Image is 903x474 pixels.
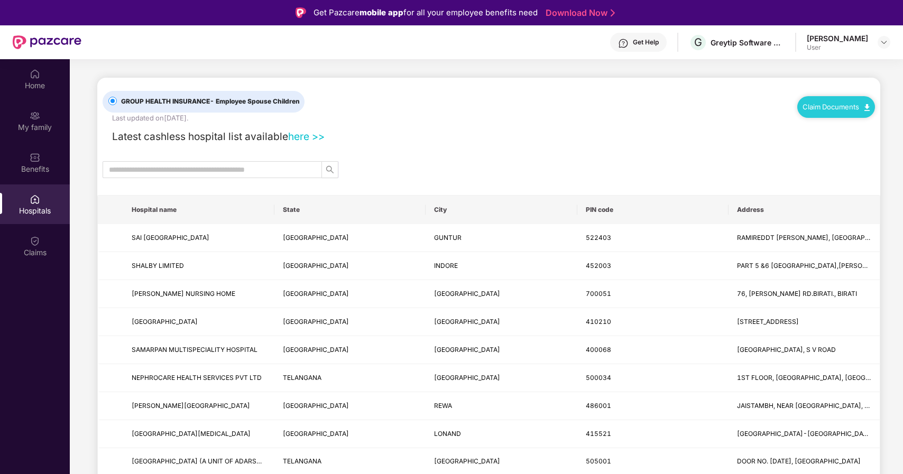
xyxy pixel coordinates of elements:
a: here >> [288,130,325,143]
span: [GEOGRAPHIC_DATA] [132,318,198,326]
div: Get Pazcare for all your employee benefits need [314,6,538,19]
td: HYDERABAD [426,364,577,392]
td: MADHYA PRADESH [274,252,426,280]
span: [GEOGRAPHIC_DATA] [434,374,500,382]
span: [STREET_ADDRESS] [737,318,799,326]
span: - Employee Spouse Children [210,97,300,105]
span: 410210 [586,318,611,326]
button: search [321,161,338,178]
th: Address [729,196,880,224]
img: svg+xml;base64,PHN2ZyBpZD0iQ2xhaW0iIHhtbG5zPSJodHRwOi8vd3d3LnczLm9yZy8yMDAwL3N2ZyIgd2lkdGg9IjIwIi... [30,236,40,246]
div: [PERSON_NAME] [807,33,868,43]
span: TELANGANA [283,457,321,465]
td: MAHARASHTRA [274,308,426,336]
span: 700051 [586,290,611,298]
td: SHALBY LIMITED [123,252,274,280]
td: MADHYA PRADESH [274,392,426,420]
span: SAI [GEOGRAPHIC_DATA] [132,234,209,241]
img: Stroke [611,7,615,18]
span: [GEOGRAPHIC_DATA] [283,290,349,298]
a: Claim Documents [803,103,870,111]
th: City [426,196,577,224]
td: BINDU BASINI NURSING HOME [123,280,274,308]
td: FOUNTAIN SQUARE,PLOT NO-5,SECTOR-7,KHARGHAR SECTOR-7,NAVI MUMBAI-410210 [729,308,880,336]
div: Get Help [633,38,659,47]
td: SAI CHANDAN EYE HOSPITAL [123,224,274,252]
span: LONAND [434,430,461,438]
strong: mobile app [360,7,403,17]
td: TELANGANA [274,364,426,392]
span: [GEOGRAPHIC_DATA] [283,318,349,326]
img: Logo [296,7,306,18]
span: Address [737,206,871,214]
td: GORAD HOSPITAL & ICU [123,420,274,448]
div: Greytip Software Private Limited [711,38,785,48]
img: svg+xml;base64,PHN2ZyBpZD0iSGVscC0zMngzMiIgeG1sbnM9Imh0dHA6Ly93d3cudzMub3JnLzIwMDAvc3ZnIiB3aWR0aD... [618,38,629,49]
a: Download Now [546,7,612,18]
span: 415521 [586,430,611,438]
div: User [807,43,868,52]
img: svg+xml;base64,PHN2ZyBpZD0iQmVuZWZpdHMiIHhtbG5zPSJodHRwOi8vd3d3LnczLm9yZy8yMDAwL3N2ZyIgd2lkdGg9Ij... [30,152,40,163]
img: svg+xml;base64,PHN2ZyBpZD0iSG9zcGl0YWxzIiB4bWxucz0iaHR0cDovL3d3dy53My5vcmcvMjAwMC9zdmciIHdpZHRoPS... [30,194,40,205]
span: [PERSON_NAME][GEOGRAPHIC_DATA] [132,402,250,410]
span: INDORE [434,262,458,269]
th: Hospital name [123,196,274,224]
img: svg+xml;base64,PHN2ZyB4bWxucz0iaHR0cDovL3d3dy53My5vcmcvMjAwMC9zdmciIHdpZHRoPSIxMC40IiBoZWlnaHQ9Ij... [864,104,870,111]
td: 1ST FLOOR, WEST WING, PUNNAIAH PLAZA, ABOVE SBI, ROAD NUMBER 2, BANJARA HILLS, NEAR JUBILEE HILLS... [729,364,880,392]
span: [GEOGRAPHIC_DATA] [434,346,500,354]
span: Latest cashless hospital list available [112,130,288,143]
td: 76, MADHUSUDAN BANERJEE RD.BIRATI., BIRATI [729,280,880,308]
td: SAMARPAN MULTISPECIALITY HOSPITAL [123,336,274,364]
span: 400068 [586,346,611,354]
td: GUNTUR [426,224,577,252]
span: [PERSON_NAME] NURSING HOME [132,290,235,298]
th: State [274,196,426,224]
span: Hospital name [132,206,266,214]
img: svg+xml;base64,PHN2ZyBpZD0iSG9tZSIgeG1sbnM9Imh0dHA6Ly93d3cudzMub3JnLzIwMDAvc3ZnIiB3aWR0aD0iMjAiIG... [30,69,40,79]
img: New Pazcare Logo [13,35,81,49]
td: INDORE [426,252,577,280]
td: KOLKATA [426,280,577,308]
span: REWA [434,402,452,410]
td: MAHARASHTRA [274,336,426,364]
td: NEPHROCARE HEALTH SERVICES PVT LTD [123,364,274,392]
span: TELANGANA [283,374,321,382]
td: RAMIREDDT THOTA, BESIDE SINGH HOSPITAL, NEAR MANI PURAM BRIDGE [729,224,880,252]
img: svg+xml;base64,PHN2ZyBpZD0iRHJvcGRvd24tMzJ4MzIiIHhtbG5zPSJodHRwOi8vd3d3LnczLm9yZy8yMDAwL3N2ZyIgd2... [880,38,888,47]
td: PART 5 &6 RACE COURSE ROAD,R.S.BHANDARI MARG,NEAR JANJEERWALA SQUARE [729,252,880,280]
td: MOTHERHOOD HOSPITAL [123,308,274,336]
span: [GEOGRAPHIC_DATA], S V ROAD [737,346,836,354]
td: ANDHRA PRADESH [274,224,426,252]
span: [GEOGRAPHIC_DATA][MEDICAL_DATA] [132,430,251,438]
span: [GEOGRAPHIC_DATA] [283,430,349,438]
div: Last updated on [DATE] . [112,113,188,123]
span: G [694,36,702,49]
span: DOOR NO. [DATE], [GEOGRAPHIC_DATA] [737,457,861,465]
td: SUNLITE CORNER BUILDING, S V ROAD [729,336,880,364]
td: REWA [426,392,577,420]
span: [GEOGRAPHIC_DATA] [434,457,500,465]
td: VINDHYA HOSPITAL AND RESEARCH CENTRE [123,392,274,420]
img: svg+xml;base64,PHN2ZyB3aWR0aD0iMjAiIGhlaWdodD0iMjAiIHZpZXdCb3g9IjAgMCAyMCAyMCIgZmlsbD0ibm9uZSIgeG... [30,110,40,121]
span: 76, [PERSON_NAME] RD.BIRATI., BIRATI [737,290,857,298]
span: search [322,165,338,174]
span: GUNTUR [434,234,462,241]
span: 505001 [586,457,611,465]
span: 486001 [586,402,611,410]
td: MUMBAI [426,336,577,364]
span: [GEOGRAPHIC_DATA] [283,402,349,410]
span: 500034 [586,374,611,382]
td: PUNE-SATARA ROAD, SHIVAJI CHOWK, LONAND. [729,420,880,448]
span: SHALBY LIMITED [132,262,184,269]
span: [GEOGRAPHIC_DATA] (A UNIT OF ADARSHA SHATHAVAHANA MEDICARE PVT LTD) [132,457,383,465]
td: WEST BENGAL [274,280,426,308]
td: MAHARASHTRA [274,420,426,448]
span: [GEOGRAPHIC_DATA] [434,290,500,298]
span: NEPHROCARE HEALTH SERVICES PVT LTD [132,374,262,382]
span: 452003 [586,262,611,269]
span: [GEOGRAPHIC_DATA] [283,262,349,269]
span: SAMARPAN MULTISPECIALITY HOSPITAL [132,346,257,354]
td: LONAND [426,420,577,448]
span: [GEOGRAPHIC_DATA] [283,234,349,241]
span: GROUP HEALTH INSURANCE [117,97,304,107]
